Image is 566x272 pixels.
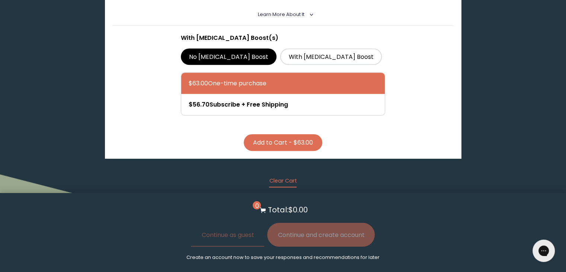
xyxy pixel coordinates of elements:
[186,254,380,261] p: Create an account now to save your responses and recommendations for later
[253,201,261,209] span: 0
[280,48,382,65] label: With [MEDICAL_DATA] Boost
[267,223,375,247] button: Continue and create account
[269,177,297,187] button: Clear Cart
[181,48,277,65] label: No [MEDICAL_DATA] Boost
[529,237,559,265] iframe: Gorgias live chat messenger
[244,134,322,151] button: Add to Cart - $63.00
[191,223,264,247] button: Continue as guest
[181,33,386,42] p: With [MEDICAL_DATA] Boost(s)
[258,11,308,18] summary: Learn More About it <
[307,13,313,16] i: <
[258,11,304,18] span: Learn More About it
[268,204,307,215] p: Total: $0.00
